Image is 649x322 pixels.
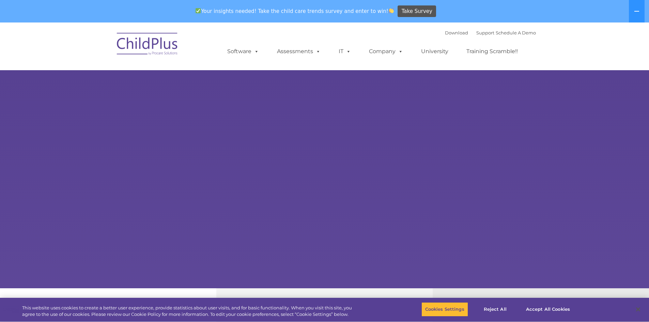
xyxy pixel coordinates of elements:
a: Company [362,45,410,58]
a: Training Scramble!! [460,45,525,58]
button: Cookies Settings [421,302,468,317]
img: ✅ [196,8,201,13]
a: Schedule A Demo [496,30,536,35]
span: Your insights needed! Take the child care trends survey and enter to win! [193,4,397,18]
img: 👏 [389,8,394,13]
a: Take Survey [398,5,436,17]
img: ChildPlus by Procare Solutions [113,28,182,62]
button: Accept All Cookies [522,302,574,317]
font: | [445,30,536,35]
button: Reject All [474,302,516,317]
a: IT [332,45,358,58]
button: Close [631,302,646,317]
a: University [414,45,455,58]
a: Software [220,45,266,58]
span: Take Survey [402,5,432,17]
a: Download [445,30,468,35]
a: Support [476,30,494,35]
a: Assessments [270,45,327,58]
div: This website uses cookies to create a better user experience, provide statistics about user visit... [22,305,357,318]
